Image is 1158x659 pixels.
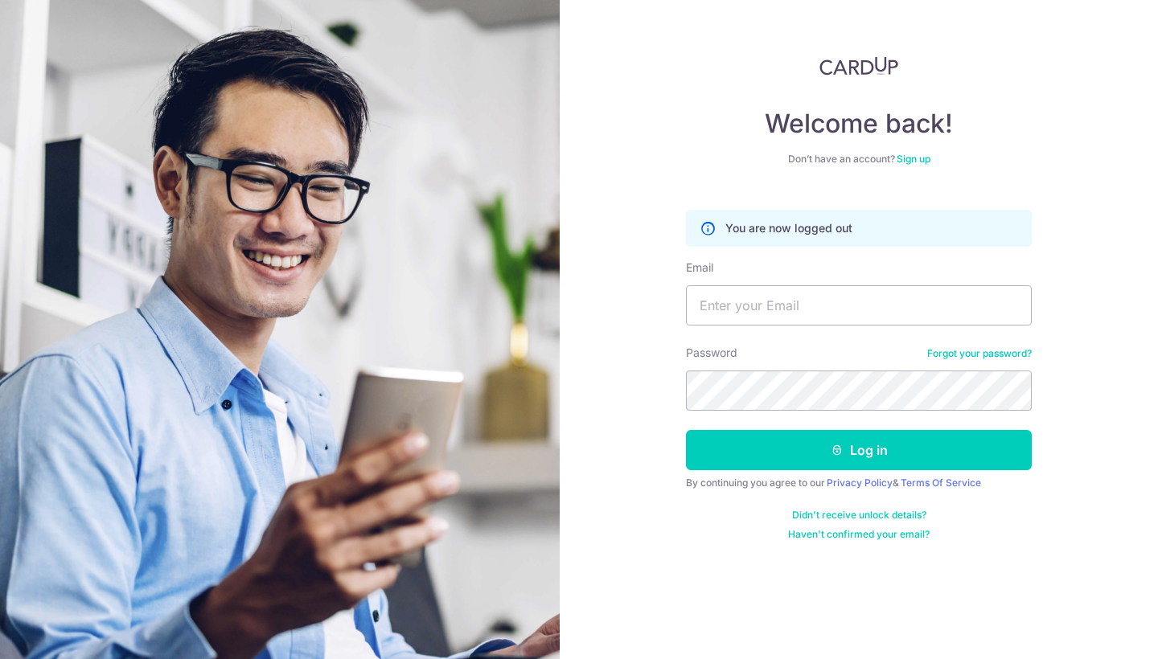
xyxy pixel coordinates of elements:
[792,509,926,522] a: Didn't receive unlock details?
[927,347,1032,360] a: Forgot your password?
[686,477,1032,489] div: By continuing you agree to our &
[827,477,893,489] a: Privacy Policy
[686,345,737,361] label: Password
[819,56,898,76] img: CardUp Logo
[686,430,1032,470] button: Log in
[686,260,713,276] label: Email
[686,108,1032,140] h4: Welcome back!
[725,220,852,236] p: You are now logged out
[901,477,981,489] a: Terms Of Service
[686,153,1032,166] div: Don’t have an account?
[686,285,1032,325] input: Enter your Email
[788,528,930,541] a: Haven't confirmed your email?
[897,153,930,165] a: Sign up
